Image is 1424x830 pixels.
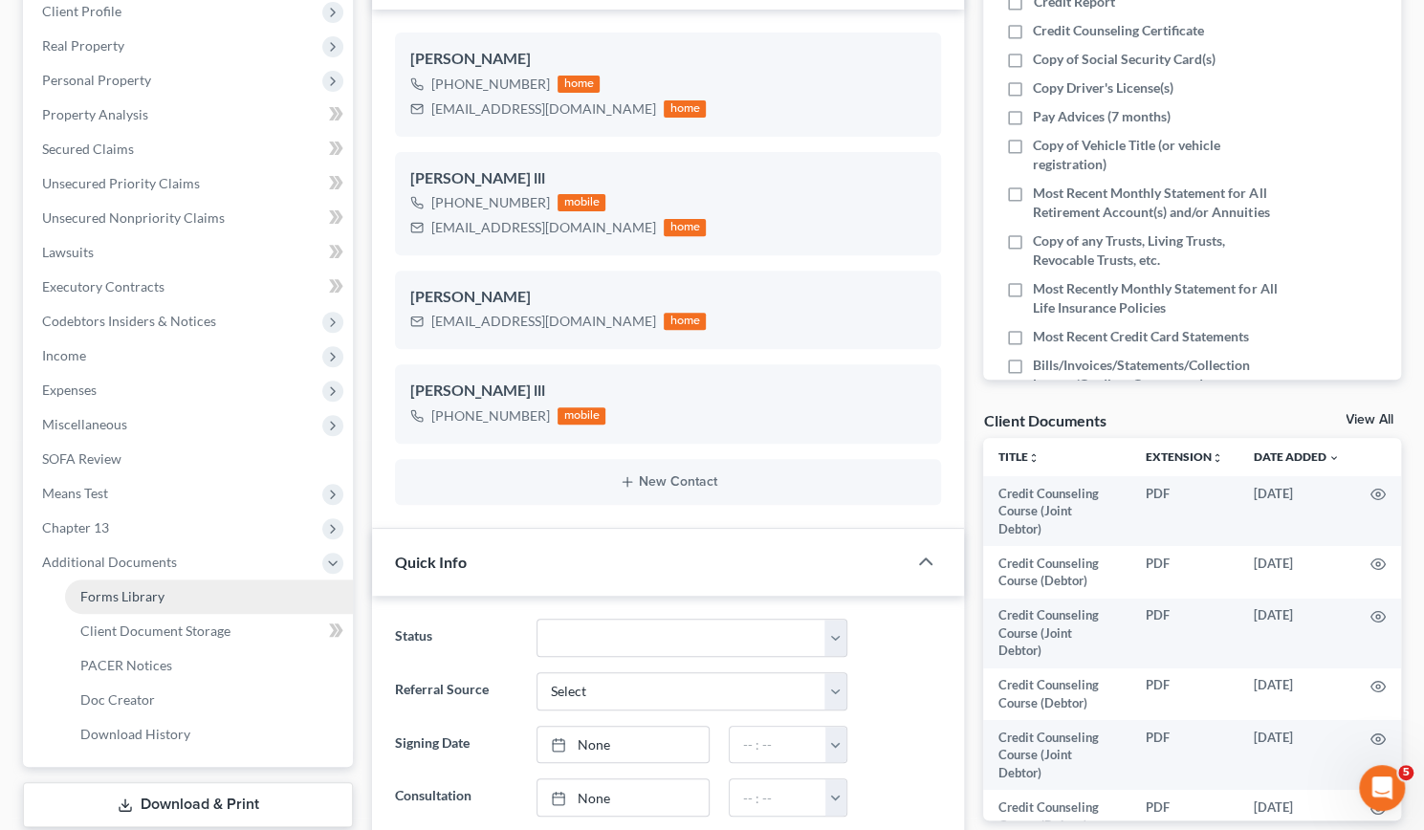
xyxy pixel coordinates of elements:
[65,648,353,683] a: PACER Notices
[385,672,527,710] label: Referral Source
[42,37,124,54] span: Real Property
[385,726,527,764] label: Signing Date
[65,683,353,717] a: Doc Creator
[1033,356,1280,394] span: Bills/Invoices/Statements/Collection Letters/Creditor Correspondence
[431,218,656,237] div: [EMAIL_ADDRESS][DOMAIN_NAME]
[1398,765,1413,780] span: 5
[1130,476,1238,546] td: PDF
[42,382,97,398] span: Expenses
[410,167,926,190] div: [PERSON_NAME] lll
[80,622,230,639] span: Client Document Storage
[558,407,605,425] div: mobile
[1033,21,1204,40] span: Credit Counseling Certificate
[410,286,926,309] div: [PERSON_NAME]
[80,726,190,742] span: Download History
[1359,765,1405,811] iframe: Intercom live chat
[1130,720,1238,790] td: PDF
[42,106,148,122] span: Property Analysis
[80,588,164,604] span: Forms Library
[1033,231,1280,270] span: Copy of any Trusts, Living Trusts, Revocable Trusts, etc.
[1130,546,1238,599] td: PDF
[42,554,177,570] span: Additional Documents
[1033,327,1249,346] span: Most Recent Credit Card Statements
[1238,476,1355,546] td: [DATE]
[1033,78,1173,98] span: Copy Driver's License(s)
[1328,452,1340,464] i: expand_more
[1033,279,1280,317] span: Most Recently Monthly Statement for All Life Insurance Policies
[1033,107,1171,126] span: Pay Advices (7 months)
[1238,668,1355,721] td: [DATE]
[42,141,134,157] span: Secured Claims
[27,442,353,476] a: SOFA Review
[1346,413,1393,426] a: View All
[1238,546,1355,599] td: [DATE]
[1130,599,1238,668] td: PDF
[431,193,550,212] div: [PHONE_NUMBER]
[23,782,353,827] a: Download & Print
[998,449,1040,464] a: Titleunfold_more
[431,406,550,426] div: [PHONE_NUMBER]
[1238,720,1355,790] td: [DATE]
[983,546,1130,599] td: Credit Counseling Course (Debtor)
[558,194,605,211] div: mobile
[410,474,926,490] button: New Contact
[42,278,164,295] span: Executory Contracts
[983,668,1130,721] td: Credit Counseling Course (Debtor)
[664,313,706,330] div: home
[42,519,109,535] span: Chapter 13
[27,132,353,166] a: Secured Claims
[27,270,353,304] a: Executory Contracts
[42,450,121,467] span: SOFA Review
[558,76,600,93] div: home
[42,175,200,191] span: Unsecured Priority Claims
[1238,599,1355,668] td: [DATE]
[42,3,121,19] span: Client Profile
[664,219,706,236] div: home
[42,72,151,88] span: Personal Property
[1212,452,1223,464] i: unfold_more
[730,779,825,816] input: -- : --
[65,717,353,752] a: Download History
[42,313,216,329] span: Codebtors Insiders & Notices
[80,657,172,673] span: PACER Notices
[27,201,353,235] a: Unsecured Nonpriority Claims
[1254,449,1340,464] a: Date Added expand_more
[1146,449,1223,464] a: Extensionunfold_more
[664,100,706,118] div: home
[42,485,108,501] span: Means Test
[1033,50,1216,69] span: Copy of Social Security Card(s)
[730,727,825,763] input: -- : --
[80,691,155,708] span: Doc Creator
[431,99,656,119] div: [EMAIL_ADDRESS][DOMAIN_NAME]
[410,380,926,403] div: [PERSON_NAME] lll
[1033,184,1280,222] span: Most Recent Monthly Statement for All Retirement Account(s) and/or Annuities
[42,209,225,226] span: Unsecured Nonpriority Claims
[983,410,1106,430] div: Client Documents
[42,416,127,432] span: Miscellaneous
[395,553,467,571] span: Quick Info
[385,778,527,817] label: Consultation
[27,98,353,132] a: Property Analysis
[410,48,926,71] div: [PERSON_NAME]
[385,619,527,657] label: Status
[42,244,94,260] span: Lawsuits
[537,779,709,816] a: None
[983,476,1130,546] td: Credit Counseling Course (Joint Debtor)
[65,614,353,648] a: Client Document Storage
[983,720,1130,790] td: Credit Counseling Course (Joint Debtor)
[431,312,656,331] div: [EMAIL_ADDRESS][DOMAIN_NAME]
[42,347,86,363] span: Income
[65,579,353,614] a: Forms Library
[431,75,550,94] div: [PHONE_NUMBER]
[983,599,1130,668] td: Credit Counseling Course (Joint Debtor)
[1130,668,1238,721] td: PDF
[27,235,353,270] a: Lawsuits
[1028,452,1040,464] i: unfold_more
[537,727,709,763] a: None
[27,166,353,201] a: Unsecured Priority Claims
[1033,136,1280,174] span: Copy of Vehicle Title (or vehicle registration)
